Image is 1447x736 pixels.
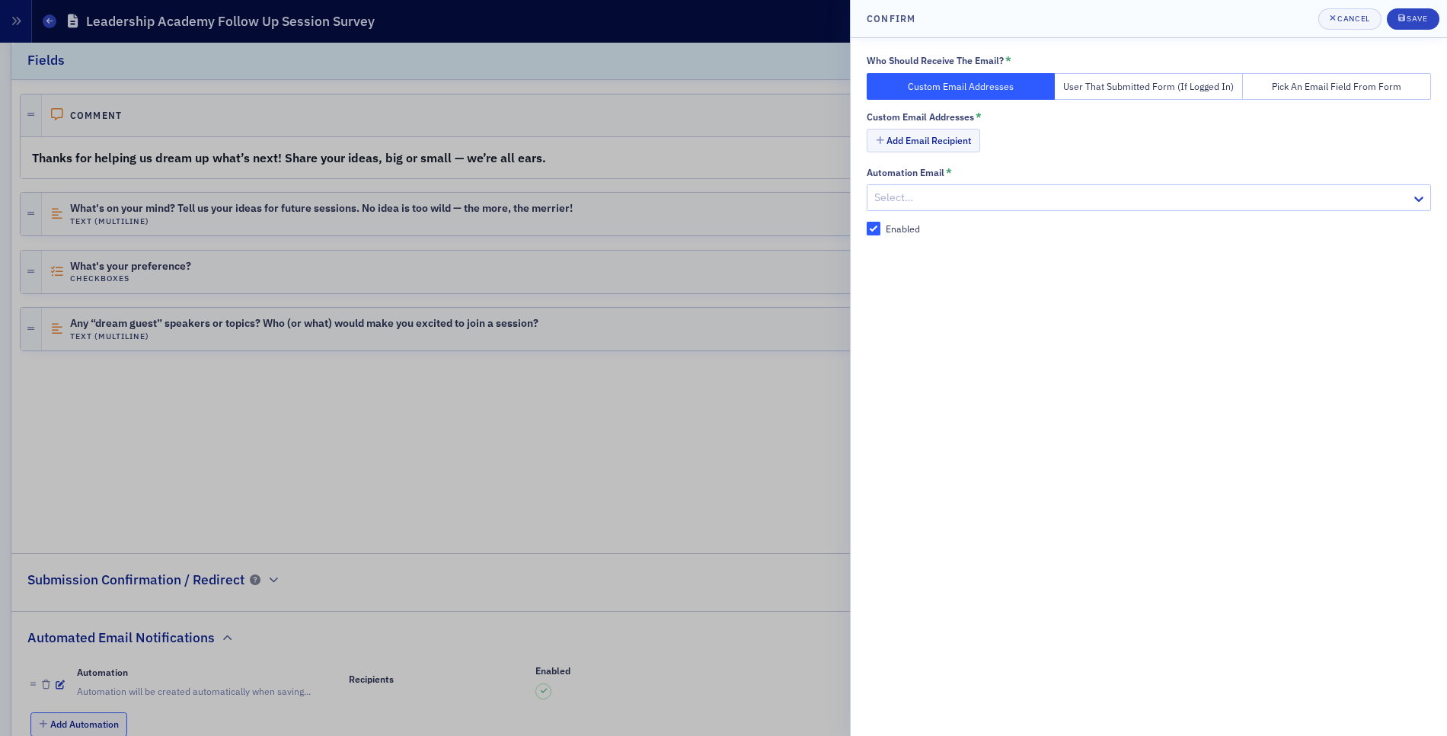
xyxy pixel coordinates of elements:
[867,73,1055,100] button: Custom Email Addresses
[1318,8,1382,30] button: Cancel
[867,11,916,25] h4: Confirm
[1243,73,1431,100] button: Pick an Email Field From Form
[946,166,952,180] abbr: This field is required
[867,167,944,178] div: Automation Email
[867,55,1004,66] div: Who Should Receive The Email?
[1005,54,1011,68] abbr: This field is required
[886,222,920,235] div: Enabled
[976,110,982,124] abbr: This field is required
[867,222,880,235] input: Enabled
[867,111,974,123] div: Custom Email Addresses
[1407,14,1427,23] div: Save
[1387,8,1439,30] button: Save
[1055,73,1243,100] button: User That Submitted Form (If Logged In)
[867,129,980,152] button: Add Email Recipient
[1337,14,1369,23] div: Cancel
